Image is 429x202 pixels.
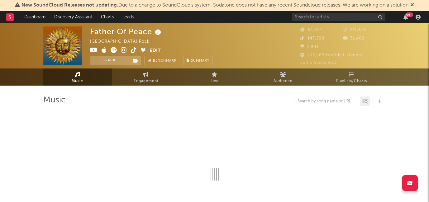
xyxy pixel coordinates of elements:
[300,61,337,65] span: Jump Score: 95.3
[191,59,209,63] span: Summary
[134,78,159,85] span: Engagement
[211,78,219,85] span: Live
[43,68,112,86] a: Music
[118,11,138,23] a: Leads
[20,11,50,23] a: Dashboard
[90,56,129,65] button: Track
[292,13,385,21] input: Search for artists
[112,68,180,86] a: Engagement
[150,47,161,55] button: Edit
[72,78,83,85] span: Music
[294,99,360,104] input: Search by song name or URL
[144,56,180,65] a: Benchmark
[300,45,319,49] span: 1,903
[21,3,408,8] span: : Due to a change to SoundCloud's system, Sodatone does not have any recent Soundcloud releases. ...
[317,68,386,86] a: Playlists/Charts
[403,15,408,20] button: 99+
[90,38,157,45] div: [GEOGRAPHIC_DATA] | Rock
[249,68,317,86] a: Audience
[300,36,324,40] span: 147,300
[180,68,249,86] a: Live
[90,26,163,37] div: Father Of Peace
[343,28,366,32] span: 211,618
[410,3,414,8] span: Dismiss
[21,3,117,8] span: New SoundCloud Releases not updating
[153,57,177,65] span: Benchmark
[300,53,362,57] span: 413,462 Monthly Listeners
[50,11,97,23] a: Discovery Assistant
[300,28,322,32] span: 64,012
[274,78,293,85] span: Audience
[343,36,365,40] span: 31,400
[336,78,367,85] span: Playlists/Charts
[97,11,118,23] a: Charts
[405,12,413,17] div: 99 +
[183,56,213,65] button: Summary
